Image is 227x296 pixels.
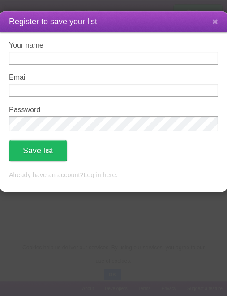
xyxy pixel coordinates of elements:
label: Password [9,106,218,114]
a: Log in here [83,171,116,178]
label: Your name [9,41,218,49]
p: Already have an account? . [9,170,218,180]
label: Email [9,74,218,82]
h1: Register to save your list [9,16,218,28]
button: Save list [9,140,67,161]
